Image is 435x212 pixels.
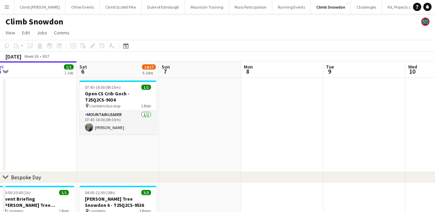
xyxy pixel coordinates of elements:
[43,54,50,59] div: BST
[100,0,142,14] button: Climb Scafell Pike
[421,18,429,26] app-user-avatar: Staff RAW Adventures
[19,28,33,37] a: Edit
[6,53,21,60] div: [DATE]
[37,30,47,36] span: Jobs
[142,0,185,14] button: Duke of Edinburgh
[34,28,50,37] a: Jobs
[22,30,30,36] span: Edit
[54,30,69,36] span: Comms
[66,0,100,14] button: Other Events
[11,174,41,181] div: Bespoke Day
[185,0,229,14] button: Mountain Training
[14,0,66,14] button: Climb [PERSON_NAME]
[51,28,72,37] a: Comms
[311,0,351,14] button: Climb Snowdon
[351,0,382,14] button: Challenges
[6,30,15,36] span: View
[6,17,63,27] h1: Climb Snowdon
[3,28,18,37] a: View
[272,0,311,14] button: Running Events
[229,0,272,14] button: Mass Participation
[23,54,40,59] span: Week 36
[382,0,433,14] button: Kit, Projects and Office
